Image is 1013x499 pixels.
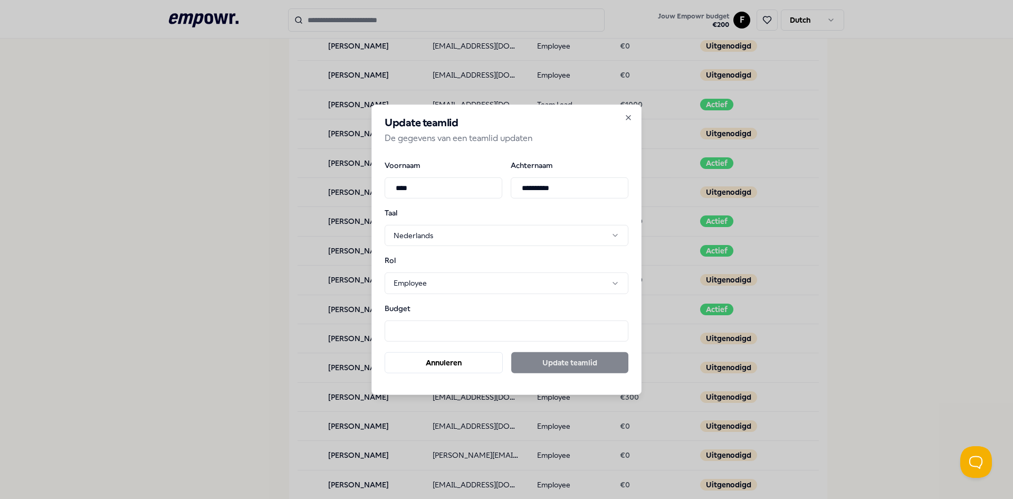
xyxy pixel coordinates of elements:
[385,117,628,128] h2: Update teamlid
[385,131,628,145] p: De gegevens van een teamlid updaten
[385,162,502,169] label: Voornaam
[511,162,628,169] label: Achternaam
[385,352,503,373] button: Annuleren
[385,305,439,312] label: Budget
[385,257,439,264] label: Rol
[385,209,439,216] label: Taal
